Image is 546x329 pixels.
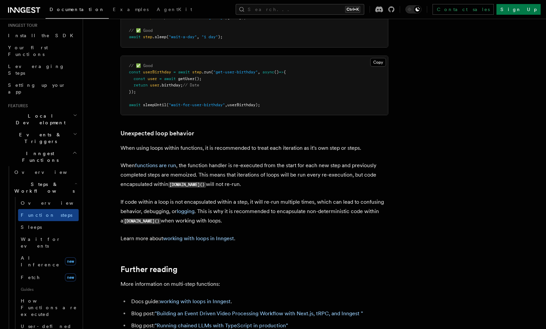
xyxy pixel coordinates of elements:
span: Sleeps [21,224,42,230]
span: // ✅ Good [129,28,153,33]
span: AI Inference [21,255,60,267]
a: logging [177,208,194,214]
span: Examples [113,7,149,12]
button: Search...Ctrl+K [236,4,364,15]
span: userBirthday); [227,103,260,107]
span: Guides [18,284,79,295]
p: When , the function handler is re-executed from the start for each new step and previously comple... [121,161,388,189]
a: "Running chained LLMs with TypeScript in production" [155,322,288,329]
span: "wait-for-user-birthday" [169,103,225,107]
a: Install the SDK [5,29,79,42]
a: Further reading [121,265,177,274]
a: Fetchnew [18,271,79,284]
span: .sleep [152,35,166,39]
span: ( [178,15,180,20]
span: new [65,257,76,265]
span: user [148,76,157,81]
span: Features [5,103,28,109]
a: AI Inferencenew [18,252,79,271]
span: How Functions are executed [21,298,77,317]
span: new [65,273,76,281]
span: , [225,103,227,107]
a: AgentKit [153,2,196,18]
li: Blog post: [129,309,388,318]
span: Inngest Functions [5,150,72,163]
a: Sign Up [496,4,541,15]
span: ); [218,35,223,39]
span: Your first Functions [8,45,48,57]
span: step [143,35,152,39]
span: = [173,70,176,74]
span: "wait-until-[DATE]" [180,15,225,20]
span: => [279,70,284,74]
kbd: Ctrl+K [345,6,360,13]
p: When using loops within functions, it is recommended to treat each iteration as it's own step or ... [121,143,388,153]
span: const [134,76,145,81]
a: Contact sales [433,4,494,15]
a: Unexpected loop behavior [121,129,194,138]
span: Events & Triggers [5,131,73,145]
span: userBirthday [143,70,171,74]
span: .sleepUntil [152,15,178,20]
span: Overview [14,170,83,175]
span: ( [166,103,169,107]
span: Steps & Workflows [12,181,75,194]
span: await [178,70,190,74]
a: Documentation [46,2,109,19]
span: "wait-a-day" [169,35,197,39]
span: .run [202,70,211,74]
a: Leveraging Steps [5,60,79,79]
a: How Functions are executed [18,295,79,320]
span: [DATE]); [227,15,246,20]
span: { [284,70,286,74]
span: , [258,70,260,74]
span: , [225,15,227,20]
button: Inngest Functions [5,147,79,166]
span: getUser [178,76,194,81]
span: Install the SDK [8,33,77,38]
p: If code within a loop is not encapsulated within a step, it will re-run multiple times, which can... [121,197,388,226]
span: await [129,103,141,107]
span: ( [166,35,169,39]
p: More information on multi-step functions: [121,279,388,289]
a: Wait for events [18,233,79,252]
button: Events & Triggers [5,129,79,147]
span: Local Development [5,113,73,126]
span: async [262,70,274,74]
code: [DOMAIN_NAME]() [123,218,161,224]
a: functions are run [135,162,176,169]
span: await [129,15,141,20]
button: Local Development [5,110,79,129]
li: Docs guide: . [129,297,388,306]
span: Leveraging Steps [8,64,65,76]
span: ( [211,70,213,74]
span: , [197,35,199,39]
a: Sleeps [18,221,79,233]
code: [DOMAIN_NAME]() [168,182,206,188]
span: Wait for events [21,237,61,249]
span: Inngest tour [5,23,37,28]
span: // ✅ Good [129,63,153,68]
a: working with loops in Inngest [163,235,234,242]
a: Your first Functions [5,42,79,60]
span: "get-user-birthday" [213,70,258,74]
button: Copy [370,58,386,67]
p: Learn more about . [121,234,388,243]
span: (); [194,76,202,81]
span: await [164,76,176,81]
span: await [129,35,141,39]
span: AgentKit [157,7,192,12]
span: return [134,83,148,87]
span: // Date [183,83,199,87]
span: Fetch [21,275,40,280]
a: Overview [12,166,79,178]
a: Overview [18,197,79,209]
span: "1 day" [202,35,218,39]
span: step [143,15,152,20]
span: Documentation [50,7,105,12]
span: () [274,70,279,74]
a: Examples [109,2,153,18]
span: Setting up your app [8,82,66,94]
span: sleepUntil [143,103,166,107]
span: = [159,76,162,81]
